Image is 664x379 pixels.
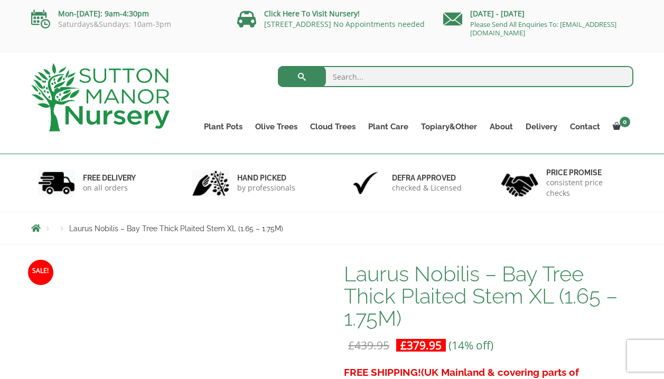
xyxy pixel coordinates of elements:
[198,119,249,134] a: Plant Pots
[38,169,75,196] img: 1.jpg
[31,224,633,232] nav: Breadcrumbs
[31,20,221,29] p: Saturdays&Sundays: 10am-3pm
[443,7,633,20] p: [DATE] - [DATE]
[606,119,633,134] a: 0
[400,338,442,353] bdi: 379.95
[304,119,362,134] a: Cloud Trees
[564,119,606,134] a: Contact
[501,167,538,199] img: 4.jpg
[519,119,564,134] a: Delivery
[264,19,425,29] a: [STREET_ADDRESS] No Appointments needed
[470,20,616,37] a: Please Send All Enquiries To: [EMAIL_ADDRESS][DOMAIN_NAME]
[546,168,626,177] h6: Price promise
[392,183,462,193] p: checked & Licensed
[348,338,389,353] bdi: 439.95
[264,8,360,18] a: Click Here To Visit Nursery!
[348,338,354,353] span: £
[28,260,53,285] span: Sale!
[362,119,415,134] a: Plant Care
[448,338,493,353] span: (14% off)
[237,173,295,183] h6: hand picked
[31,7,221,20] p: Mon-[DATE]: 9am-4:30pm
[483,119,519,134] a: About
[249,119,304,134] a: Olive Trees
[237,183,295,193] p: by professionals
[415,119,483,134] a: Topiary&Other
[392,173,462,183] h6: Defra approved
[620,117,630,127] span: 0
[69,224,283,233] span: Laurus Nobilis – Bay Tree Thick Plaited Stem XL (1.65 – 1.75M)
[278,66,633,87] input: Search...
[347,169,384,196] img: 3.jpg
[83,173,136,183] h6: FREE DELIVERY
[546,177,626,198] p: consistent price checks
[344,263,633,329] h1: Laurus Nobilis – Bay Tree Thick Plaited Stem XL (1.65 – 1.75M)
[31,63,170,131] img: logo
[400,338,407,353] span: £
[83,183,136,193] p: on all orders
[192,169,229,196] img: 2.jpg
